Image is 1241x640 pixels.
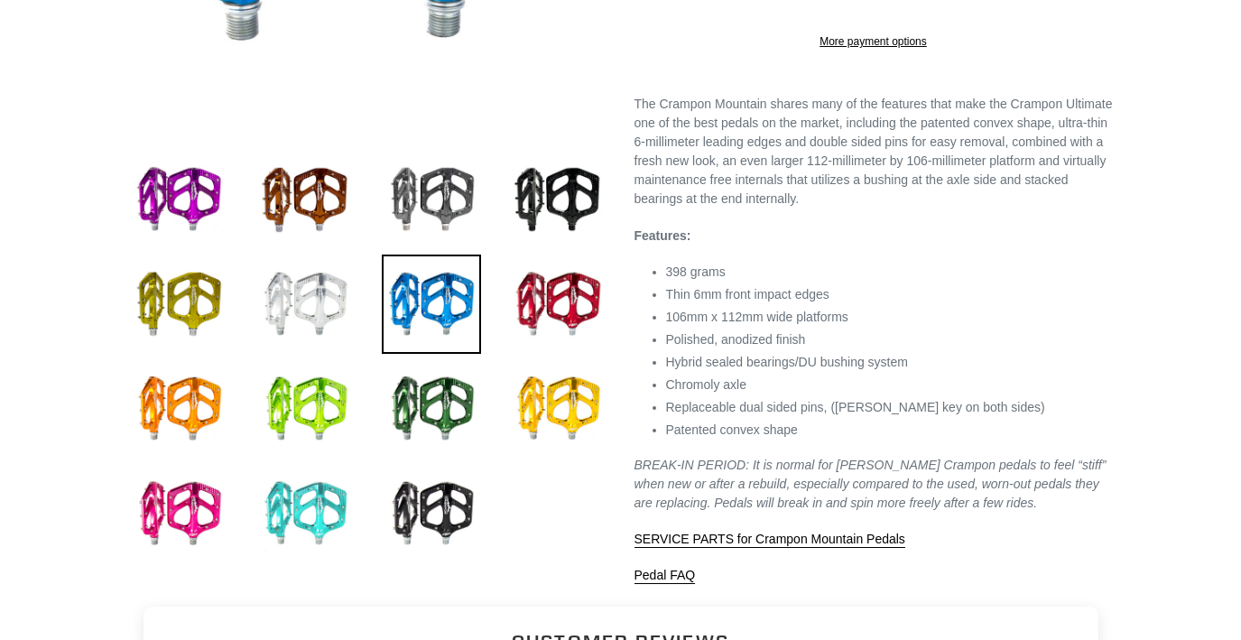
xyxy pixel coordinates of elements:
[255,255,355,354] img: Load image into Gallery viewer, Silver
[634,532,905,546] span: SERVICE PARTS for Crampon Mountain Pedals
[634,228,691,243] strong: Features:
[129,464,228,563] img: Load image into Gallery viewer, pink
[382,150,481,249] img: Load image into Gallery viewer, grey
[634,532,905,548] a: SERVICE PARTS for Crampon Mountain Pedals
[129,150,228,249] img: Load image into Gallery viewer, purple
[382,464,481,563] img: Load image into Gallery viewer, black
[666,353,1113,372] li: Hybrid sealed bearings/DU bushing system
[129,359,228,459] img: Load image into Gallery viewer, orange
[666,330,1113,349] li: Polished, anodized finish
[508,359,607,459] img: Load image into Gallery viewer, gold
[508,255,607,354] img: Load image into Gallery viewer, red
[666,263,1113,282] li: 398 grams
[382,255,481,354] img: Load image into Gallery viewer, blue
[255,359,355,459] img: Load image into Gallery viewer, fern-green
[666,285,1113,304] li: Thin 6mm front impact edges
[639,33,1108,50] a: More payment options
[255,150,355,249] img: Load image into Gallery viewer, bronze
[666,376,1113,394] li: Chromoly axle
[382,359,481,459] img: Load image into Gallery viewer, PNW-green
[634,568,696,584] a: Pedal FAQ
[666,398,1113,417] li: Replaceable dual sided pins, ([PERSON_NAME] key on both sides)
[666,308,1113,327] li: 106mm x 112mm wide platforms
[634,458,1107,510] em: BREAK-IN PERIOD: It is normal for [PERSON_NAME] Crampon pedals to feel “stiff” when new or after ...
[666,421,1113,440] li: Patented convex shape
[634,95,1113,209] p: The Crampon Mountain shares many of the features that make the Crampon Ultimate one of the best p...
[129,255,228,354] img: Load image into Gallery viewer, gold
[508,150,607,249] img: Load image into Gallery viewer, stealth
[255,464,355,563] img: Load image into Gallery viewer, turquoise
